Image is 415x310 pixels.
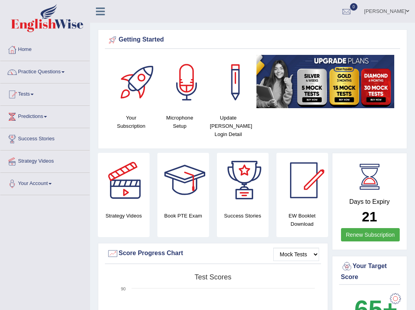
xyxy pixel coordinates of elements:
[0,173,90,192] a: Your Account
[98,212,150,220] h4: Strategy Videos
[0,83,90,103] a: Tests
[111,114,152,130] h4: Your Subscription
[256,55,394,108] img: small5.jpg
[341,198,399,205] h4: Days to Expiry
[195,273,231,281] tspan: Test scores
[0,39,90,58] a: Home
[157,212,209,220] h4: Book PTE Exam
[341,261,399,282] div: Your Target Score
[0,61,90,81] a: Practice Questions
[362,209,377,224] b: 21
[217,212,269,220] h4: Success Stories
[0,128,90,148] a: Success Stories
[0,106,90,125] a: Predictions
[276,212,328,228] h4: EW Booklet Download
[0,150,90,170] a: Strategy Videos
[107,248,319,259] div: Score Progress Chart
[107,34,398,46] div: Getting Started
[159,114,200,130] h4: Microphone Setup
[208,114,249,138] h4: Update [PERSON_NAME] Login Detail
[350,3,358,11] span: 0
[341,228,400,241] a: Renew Subscription
[121,286,126,291] text: 90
